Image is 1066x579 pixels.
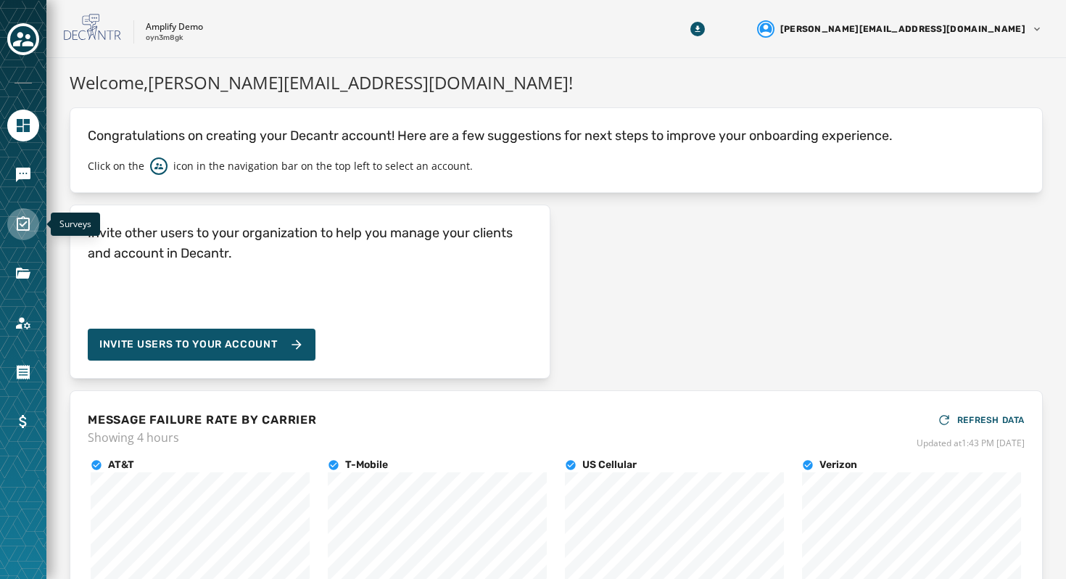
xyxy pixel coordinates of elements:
h4: Invite other users to your organization to help you manage your clients and account in Decantr. [88,223,532,263]
span: Showing 4 hours [88,429,317,446]
a: Navigate to Home [7,110,39,141]
h4: MESSAGE FAILURE RATE BY CARRIER [88,411,317,429]
h4: T-Mobile [345,458,388,472]
a: Navigate to Files [7,258,39,289]
a: Navigate to Orders [7,356,39,388]
div: Surveys [51,213,100,236]
p: Amplify Demo [146,21,203,33]
a: Navigate to Messaging [7,159,39,191]
h4: Verizon [819,458,857,472]
span: Invite Users to your account [99,337,278,352]
h4: AT&T [108,458,134,472]
button: Toggle account select drawer [7,23,39,55]
a: Navigate to Surveys [7,208,39,240]
h4: US Cellular [582,458,637,472]
p: icon in the navigation bar on the top left to select an account. [173,159,473,173]
button: User settings [751,15,1049,44]
button: Download Menu [685,16,711,42]
button: REFRESH DATA [937,408,1025,432]
span: REFRESH DATA [957,414,1025,426]
span: [PERSON_NAME][EMAIL_ADDRESS][DOMAIN_NAME] [780,23,1025,35]
a: Navigate to Billing [7,406,39,438]
span: Updated at 1:43 PM [DATE] [917,438,1025,449]
h1: Welcome, [PERSON_NAME][EMAIL_ADDRESS][DOMAIN_NAME] ! [70,70,1043,96]
a: Navigate to Account [7,307,39,339]
p: Click on the [88,159,144,173]
button: Invite Users to your account [88,329,315,361]
p: Congratulations on creating your Decantr account! Here are a few suggestions for next steps to im... [88,126,1025,146]
p: oyn3m8gk [146,33,183,44]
